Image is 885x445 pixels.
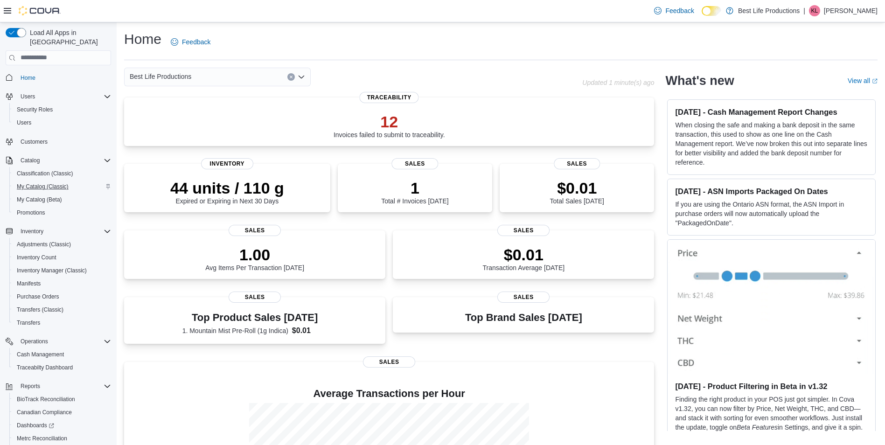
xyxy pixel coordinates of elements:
[9,193,115,206] button: My Catalog (Beta)
[287,73,295,81] button: Clear input
[483,245,565,264] p: $0.01
[407,236,455,243] span: Ordered Unit Cost
[13,304,67,315] a: Transfers (Classic)
[381,179,448,205] div: Total # Invoices [DATE]
[17,226,111,237] span: Inventory
[13,420,111,431] span: Dashboards
[215,236,249,243] span: Catalog SKU
[13,207,111,218] span: Promotions
[229,225,281,236] span: Sales
[13,181,111,192] span: My Catalog (Classic)
[13,407,76,418] a: Canadian Compliance
[9,303,115,316] button: Transfers (Classic)
[692,232,788,247] button: Received Unit Cost
[793,255,881,266] div: $437.50
[124,30,161,49] h1: Home
[201,158,253,169] span: Inventory
[26,28,111,47] span: Load All Apps in [GEOGRAPHIC_DATA]
[4,370,61,379] p: Shipping
[62,113,187,125] div: $0.00
[17,155,111,166] span: Catalog
[13,317,111,328] span: Transfers
[9,251,115,264] button: Inventory Count
[62,55,187,66] div: No Supplier Invoice Number added
[130,71,191,82] span: Best Life Productions
[13,433,111,444] span: Metrc Reconciliation
[62,95,187,106] div: [STREET_ADDRESS]
[404,232,500,247] button: Ordered Unit Cost
[210,59,221,66] label: ETA
[215,255,251,266] span: YM23LRDM
[4,341,61,350] p: Totals
[272,19,397,30] div: $0.00
[125,370,183,379] p: $0.00
[9,277,115,290] button: Manifests
[17,254,56,261] span: Inventory Count
[2,90,115,103] button: Users
[13,349,111,360] span: Cash Management
[9,206,115,219] button: Promotions
[65,396,122,405] p: $0.00
[17,364,73,371] span: Traceabilty Dashboard
[404,251,500,270] div: $1.75
[17,170,73,177] span: Classification (Classic)
[215,281,251,292] span: FTT7DPWQ
[392,158,438,169] span: Sales
[596,232,692,247] button: Qty Received
[17,241,71,248] span: Adjustments (Classic)
[21,157,40,164] span: Catalog
[334,112,445,139] div: Invoices failed to submit to traceability.
[4,357,61,366] p: Subtotal
[550,179,604,197] p: $0.01
[483,245,565,271] div: Transaction Average [DATE]
[210,99,240,107] label: Created On
[210,77,225,84] label: Notes
[675,120,868,167] p: When closing the safe and making a bank deposit in the same transaction, this used to show as one...
[2,335,115,348] button: Operations
[62,19,187,30] div: Completed
[675,395,868,441] p: Finding the right product in your POS just got simpler. In Cova v1.32, you can now filter by Pric...
[596,278,692,296] div: 430g
[210,41,219,48] label: Tax
[696,278,720,296] button: $1.50
[17,91,39,102] button: Users
[9,393,115,406] button: BioTrack Reconciliation
[65,341,122,350] p: Expected
[737,424,778,431] em: Beta Features
[9,290,115,303] button: Purchase Orders
[9,264,115,277] button: Inventory Manager (Classic)
[210,136,257,143] label: Last Received On
[9,316,115,329] button: Transfers
[132,388,647,399] h4: Average Transactions per Hour
[13,278,111,289] span: Manifests
[793,281,881,292] div: $645.00
[22,236,34,243] span: Item
[13,181,72,192] a: My Catalog (Classic)
[22,283,105,291] button: Blueberry Og Purple (Indica)
[17,422,54,429] span: Dashboards
[22,257,107,264] button: Triple Cheese Indoor (Indica)
[13,117,111,128] span: Users
[675,200,868,228] p: If you are using the Ontario ASN format, the ASN Import in purchase orders will now automatically...
[650,1,697,20] a: Feedback
[665,73,734,88] h2: What's new
[334,112,445,131] p: 12
[307,232,404,247] button: Qty Ordered
[9,348,115,361] button: Cash Management
[13,117,35,128] a: Users
[17,319,40,327] span: Transfers
[9,167,115,180] button: Classification (Classic)
[125,413,183,423] p: $1,082.50
[17,136,111,147] span: Customers
[307,251,404,270] div: 250g
[13,168,77,179] a: Classification (Classic)
[504,236,543,243] span: Expected Total
[205,245,304,264] p: 1.00
[298,73,305,81] button: Open list of options
[738,5,800,16] p: Best Life Productions
[13,104,56,115] a: Security Roles
[272,132,397,143] div: [DATE] 8:21 AM
[596,251,692,270] div: 250g
[182,312,328,323] h3: Top Product Sales [DATE]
